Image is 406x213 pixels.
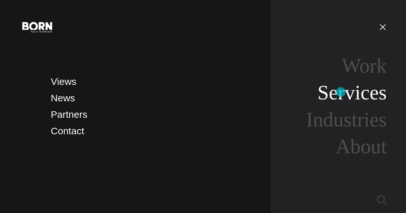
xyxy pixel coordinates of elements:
a: Industries [306,108,387,131]
a: News [51,93,75,103]
a: Work [342,55,387,77]
a: Services [318,81,387,104]
img: Search [377,195,387,205]
a: Views [51,76,76,87]
a: Partners [51,109,87,120]
button: Open [375,20,391,34]
a: Contact [51,126,84,136]
a: About [336,135,387,158]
